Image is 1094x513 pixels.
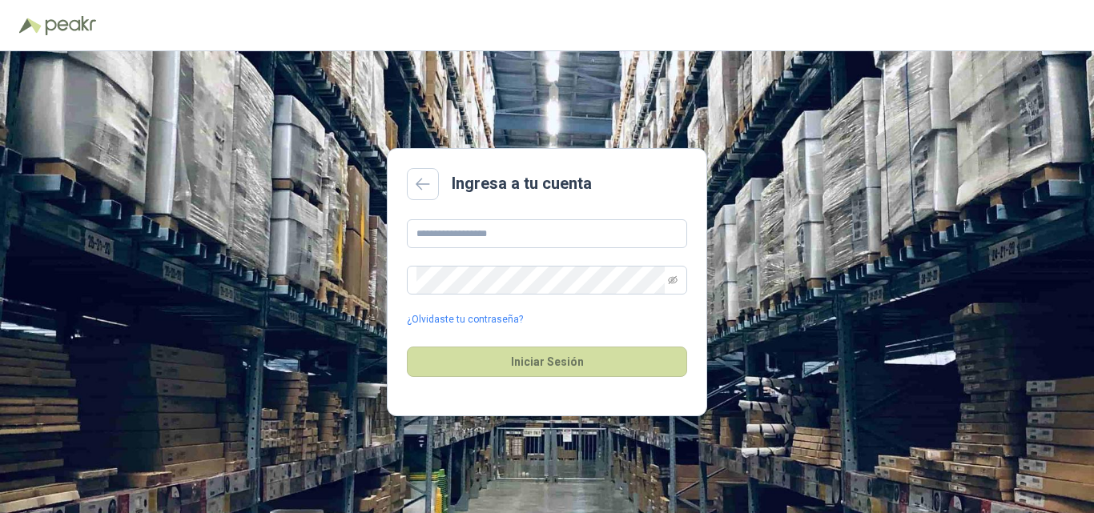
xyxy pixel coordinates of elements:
a: ¿Olvidaste tu contraseña? [407,312,523,327]
span: eye-invisible [668,275,678,285]
img: Logo [19,18,42,34]
img: Peakr [45,16,96,35]
h2: Ingresa a tu cuenta [452,171,592,196]
button: Iniciar Sesión [407,347,687,377]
